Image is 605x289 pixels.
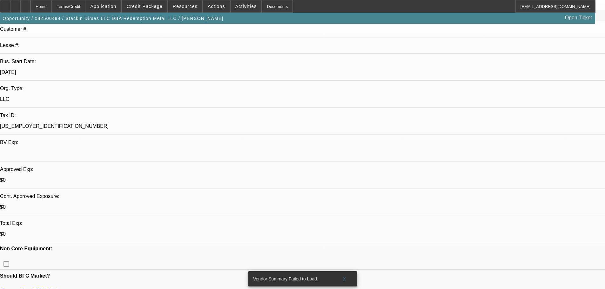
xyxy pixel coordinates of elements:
button: X [334,273,355,285]
span: Application [90,4,116,9]
button: Activities [231,0,262,12]
button: Resources [168,0,202,12]
span: Opportunity / 082500494 / Stackin Dimes LLC DBA Redemption Metal LLC / [PERSON_NAME] [3,16,224,21]
a: Open Ticket [562,12,595,23]
span: Actions [208,4,225,9]
button: Application [85,0,121,12]
div: Vendor Summary Failed to Load. [248,271,334,286]
button: Credit Package [122,0,167,12]
button: Actions [203,0,230,12]
span: Activities [235,4,257,9]
span: Resources [173,4,198,9]
span: Credit Package [127,4,163,9]
span: X [343,276,346,281]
